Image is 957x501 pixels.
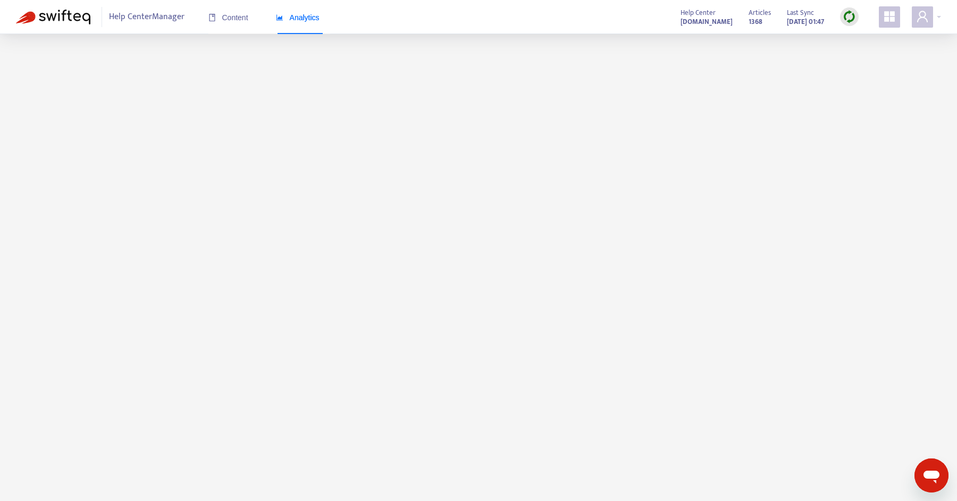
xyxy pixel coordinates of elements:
span: user [916,10,929,23]
span: Content [208,13,248,22]
span: Help Center Manager [109,7,184,27]
span: Analytics [276,13,320,22]
strong: [DOMAIN_NAME] [681,16,733,28]
span: book [208,14,216,21]
span: appstore [883,10,896,23]
strong: [DATE] 01:47 [787,16,824,28]
img: Swifteq [16,10,90,24]
span: Articles [749,7,771,19]
img: sync.dc5367851b00ba804db3.png [843,10,856,23]
iframe: Button to launch messaging window [914,458,948,492]
a: [DOMAIN_NAME] [681,15,733,28]
span: area-chart [276,14,283,21]
span: Last Sync [787,7,814,19]
strong: 1368 [749,16,762,28]
span: Help Center [681,7,716,19]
